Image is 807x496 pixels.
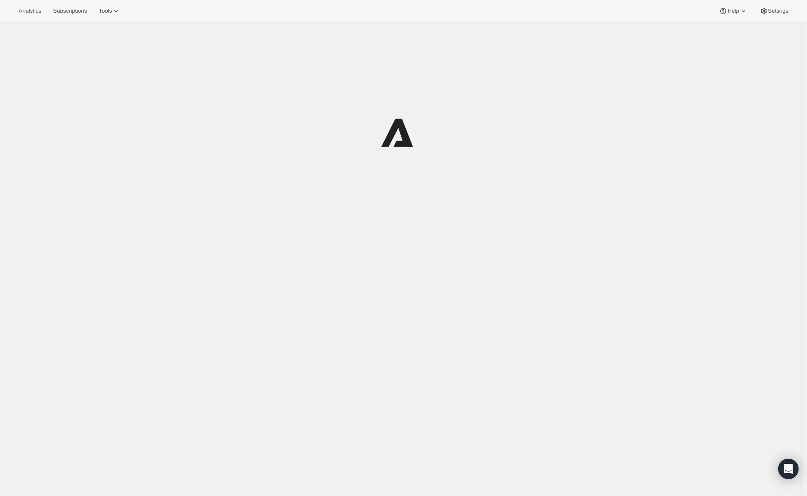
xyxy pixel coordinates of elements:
span: Help [727,8,739,14]
span: Analytics [19,8,41,14]
span: Subscriptions [53,8,87,14]
button: Help [714,5,752,17]
button: Tools [94,5,125,17]
button: Analytics [14,5,46,17]
button: Subscriptions [48,5,92,17]
div: Open Intercom Messenger [778,459,799,479]
span: Settings [768,8,788,14]
button: Settings [754,5,793,17]
span: Tools [99,8,112,14]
